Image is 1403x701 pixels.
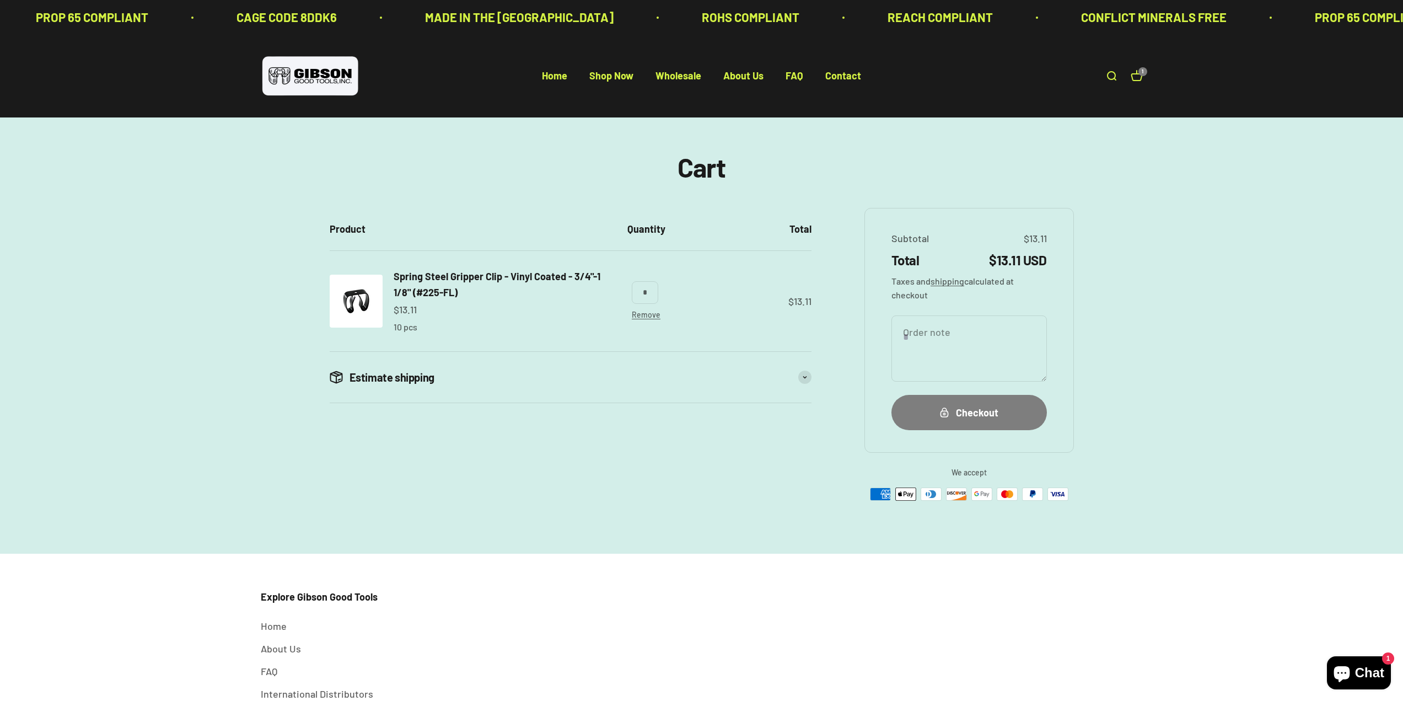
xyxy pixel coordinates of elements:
[891,251,920,270] span: Total
[1024,231,1047,247] span: $13.11
[864,466,1074,479] span: We accept
[236,8,337,27] p: CAGE CODE 8DDK6
[261,618,287,634] a: Home
[394,320,417,334] p: 10 pcs
[330,208,619,250] th: Product
[261,641,301,657] a: About Us
[702,8,799,27] p: ROHS COMPLIANT
[632,281,658,303] input: Change quantity
[394,270,600,298] span: Spring Steel Gripper Clip - Vinyl Coated - 3/4"-1 1/8" (#225-FL)
[888,8,993,27] p: REACH COMPLIANT
[989,251,1046,270] span: $13.11 USD
[913,405,1025,421] div: Checkout
[632,310,660,319] a: Remove
[425,8,614,27] p: MADE IN THE [GEOGRAPHIC_DATA]
[723,70,764,82] a: About Us
[1324,656,1394,692] inbox-online-store-chat: Shopify online store chat
[891,395,1047,430] button: Checkout
[542,70,567,82] a: Home
[619,208,674,250] th: Quantity
[655,70,701,82] a: Wholesale
[589,70,633,82] a: Shop Now
[931,276,964,286] a: shipping
[786,70,803,82] a: FAQ
[674,208,811,250] th: Total
[350,370,434,385] span: Estimate shipping
[394,302,417,318] sale-price: $13.11
[36,8,148,27] p: PROP 65 COMPLIANT
[891,231,929,247] span: Subtotal
[330,352,811,403] summary: Estimate shipping
[1081,8,1227,27] p: CONFLICT MINERALS FREE
[261,589,378,605] p: Explore Gibson Good Tools
[394,269,610,301] a: Spring Steel Gripper Clip - Vinyl Coated - 3/4"-1 1/8" (#225-FL)
[330,275,383,328] img: Gripper clip, made & shipped from the USA!
[1138,67,1147,76] cart-count: 1
[674,251,811,351] td: $13.11
[678,153,725,182] h1: Cart
[891,274,1047,302] span: Taxes and calculated at checkout
[261,663,277,679] a: FAQ
[825,70,861,82] a: Contact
